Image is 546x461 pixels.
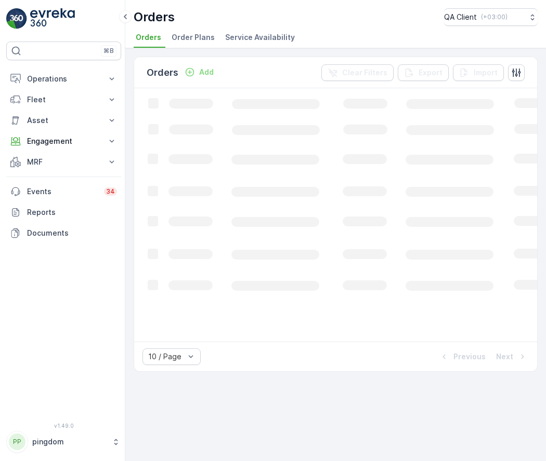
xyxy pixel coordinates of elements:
[27,115,100,126] p: Asset
[321,64,394,81] button: Clear Filters
[9,433,25,450] div: PP
[27,74,100,84] p: Operations
[419,67,443,78] p: Export
[6,431,121,453] button: PPpingdom
[6,89,121,110] button: Fleet
[172,32,215,43] span: Order Plans
[27,186,98,197] p: Events
[444,8,538,26] button: QA Client(+03:00)
[32,437,107,447] p: pingdom
[27,94,100,105] p: Fleet
[444,12,477,22] p: QA Client
[438,350,487,363] button: Previous
[134,9,175,25] p: Orders
[225,32,295,43] span: Service Availability
[27,228,117,238] p: Documents
[180,66,218,78] button: Add
[27,207,117,218] p: Reports
[6,8,27,29] img: logo
[6,223,121,243] a: Documents
[453,64,504,81] button: Import
[6,110,121,131] button: Asset
[6,69,121,89] button: Operations
[495,350,529,363] button: Next
[136,32,161,43] span: Orders
[474,67,498,78] p: Import
[6,181,121,202] a: Events34
[106,187,115,196] p: 34
[30,8,75,29] img: logo_light-DOdMpM7g.png
[147,65,178,80] p: Orders
[481,13,508,21] p: ( +03:00 )
[398,64,449,81] button: Export
[6,152,121,172] button: MRF
[6,131,121,152] button: Engagement
[6,423,121,429] span: v 1.49.0
[199,67,214,77] p: Add
[103,47,114,55] p: ⌘B
[496,351,513,362] p: Next
[27,136,100,146] p: Engagement
[342,67,387,78] p: Clear Filters
[27,157,100,167] p: MRF
[453,351,486,362] p: Previous
[6,202,121,223] a: Reports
